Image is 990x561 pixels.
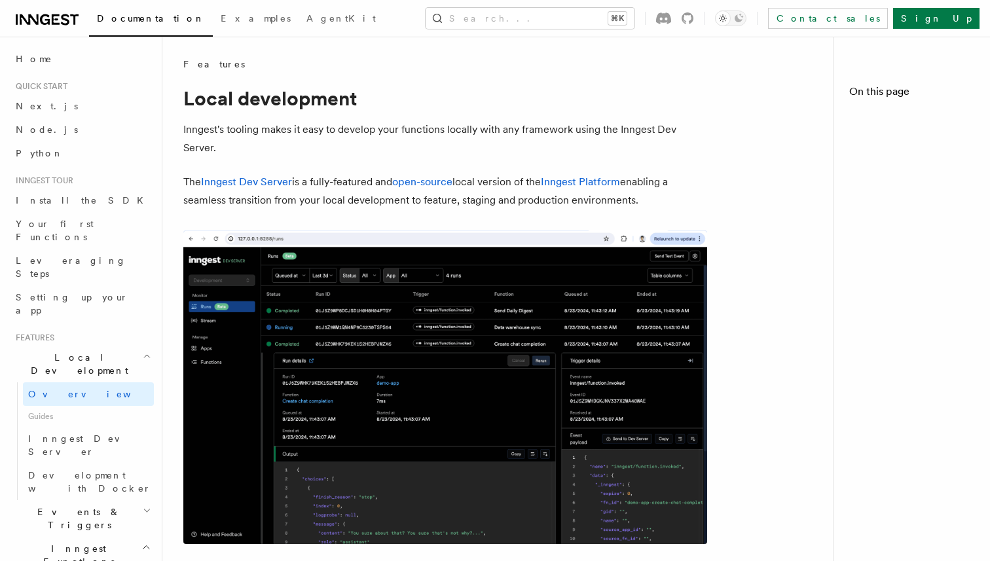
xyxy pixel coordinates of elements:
[306,13,376,24] span: AgentKit
[10,351,143,377] span: Local Development
[392,175,452,188] a: open-source
[10,81,67,92] span: Quick start
[849,84,974,105] h4: On this page
[183,173,707,209] p: The is a fully-featured and local version of the enabling a seamless transition from your local d...
[16,195,151,206] span: Install the SDK
[183,86,707,110] h1: Local development
[28,433,140,457] span: Inngest Dev Server
[201,175,292,188] a: Inngest Dev Server
[768,8,888,29] a: Contact sales
[10,189,154,212] a: Install the SDK
[715,10,746,26] button: Toggle dark mode
[28,389,163,399] span: Overview
[23,406,154,427] span: Guides
[183,230,707,544] img: The Inngest Dev Server on the Functions page
[10,505,143,532] span: Events & Triggers
[541,175,620,188] a: Inngest Platform
[213,4,299,35] a: Examples
[10,175,73,186] span: Inngest tour
[10,500,154,537] button: Events & Triggers
[10,141,154,165] a: Python
[10,47,154,71] a: Home
[608,12,627,25] kbd: ⌘K
[221,13,291,24] span: Examples
[28,470,151,494] span: Development with Docker
[23,427,154,463] a: Inngest Dev Server
[16,255,126,279] span: Leveraging Steps
[893,8,980,29] a: Sign Up
[10,94,154,118] a: Next.js
[10,285,154,322] a: Setting up your app
[183,120,707,157] p: Inngest's tooling makes it easy to develop your functions locally with any framework using the In...
[16,219,94,242] span: Your first Functions
[89,4,213,37] a: Documentation
[16,124,78,135] span: Node.js
[10,346,154,382] button: Local Development
[16,101,78,111] span: Next.js
[10,249,154,285] a: Leveraging Steps
[299,4,384,35] a: AgentKit
[10,212,154,249] a: Your first Functions
[10,333,54,343] span: Features
[16,292,128,316] span: Setting up your app
[10,118,154,141] a: Node.js
[426,8,634,29] button: Search...⌘K
[16,148,64,158] span: Python
[16,52,52,65] span: Home
[10,382,154,500] div: Local Development
[23,463,154,500] a: Development with Docker
[23,382,154,406] a: Overview
[97,13,205,24] span: Documentation
[183,58,245,71] span: Features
